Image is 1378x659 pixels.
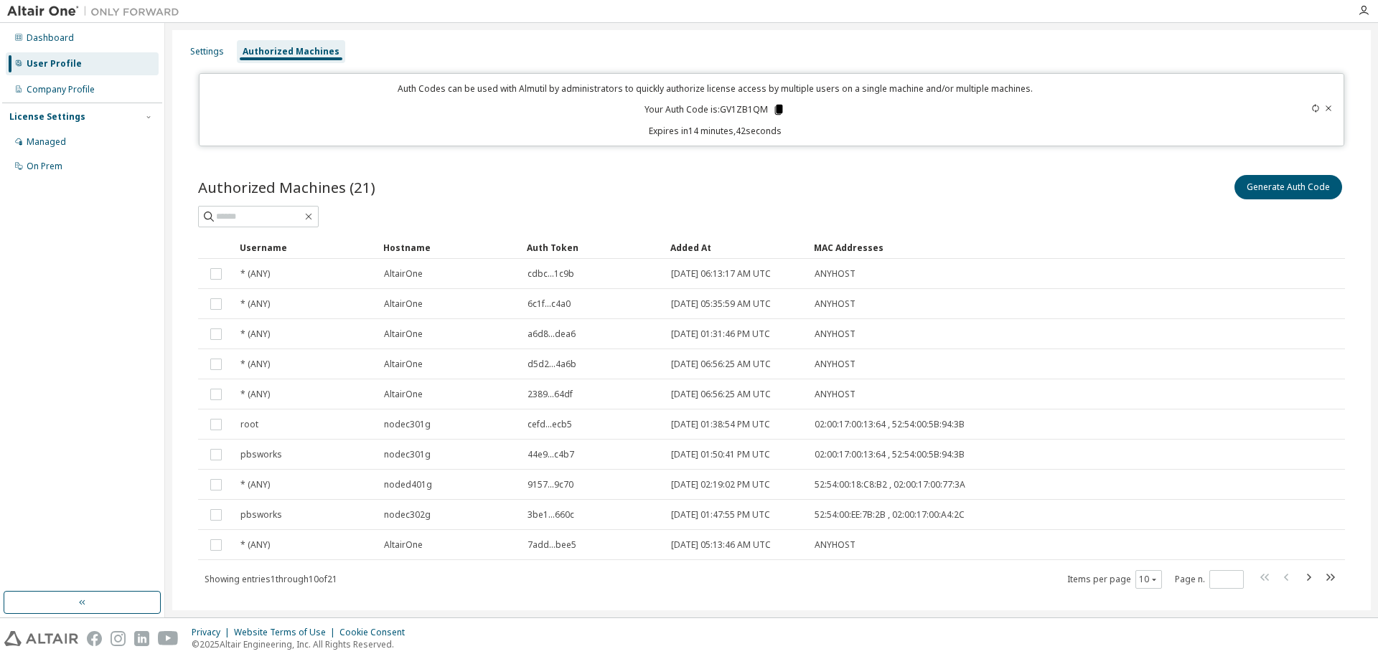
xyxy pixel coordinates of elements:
[208,125,1223,137] p: Expires in 14 minutes, 42 seconds
[384,389,423,400] span: AltairOne
[240,268,270,280] span: * (ANY)
[240,328,270,340] span: * (ANY)
[528,298,571,310] span: 6c1f...c4a0
[815,268,856,280] span: ANYHOST
[192,638,413,650] p: © 2025 Altair Engineering, Inc. All Rights Reserved.
[528,328,576,340] span: a6d8...dea6
[671,359,771,370] span: [DATE] 06:56:25 AM UTC
[815,359,856,370] span: ANYHOST
[671,449,770,460] span: [DATE] 01:50:41 PM UTC
[528,479,573,490] span: 9157...9c70
[528,449,574,460] span: 44e9...c4b7
[339,627,413,638] div: Cookie Consent
[240,479,270,490] span: * (ANY)
[528,389,573,400] span: 2389...64df
[384,359,423,370] span: AltairOne
[384,328,423,340] span: AltairOne
[814,236,1191,259] div: MAC Addresses
[27,161,62,172] div: On Prem
[208,82,1223,95] p: Auth Codes can be used with Almutil by administrators to quickly authorize license access by mult...
[240,419,258,430] span: root
[671,298,771,310] span: [DATE] 05:35:59 AM UTC
[27,32,74,44] div: Dashboard
[815,419,965,430] span: 02:00:17:00:13:64 , 52:54:00:5B:94:3B
[1139,574,1158,585] button: 10
[190,46,224,57] div: Settings
[528,419,572,430] span: cefd...ecb5
[27,84,95,95] div: Company Profile
[240,449,282,460] span: pbsworks
[671,419,770,430] span: [DATE] 01:38:54 PM UTC
[240,389,270,400] span: * (ANY)
[384,268,423,280] span: AltairOne
[87,631,102,646] img: facebook.svg
[528,509,574,521] span: 3be1...660c
[815,479,965,490] span: 52:54:00:18:C8:B2 , 02:00:17:00:77:3A
[671,539,771,551] span: [DATE] 05:13:46 AM UTC
[9,111,85,123] div: License Settings
[198,177,375,197] span: Authorized Machines (21)
[134,631,149,646] img: linkedin.svg
[815,298,856,310] span: ANYHOST
[240,236,372,259] div: Username
[205,573,337,585] span: Showing entries 1 through 10 of 21
[671,509,770,521] span: [DATE] 01:47:55 PM UTC
[527,236,659,259] div: Auth Token
[528,268,574,280] span: cdbc...1c9b
[240,509,282,521] span: pbsworks
[384,449,431,460] span: nodec301g
[671,268,771,280] span: [DATE] 06:13:17 AM UTC
[384,298,423,310] span: AltairOne
[158,631,179,646] img: youtube.svg
[1067,570,1162,589] span: Items per page
[671,328,770,340] span: [DATE] 01:31:46 PM UTC
[1175,570,1244,589] span: Page n.
[528,359,576,370] span: d5d2...4a6b
[671,479,770,490] span: [DATE] 02:19:02 PM UTC
[815,328,856,340] span: ANYHOST
[4,631,78,646] img: altair_logo.svg
[1234,175,1342,199] button: Generate Auth Code
[240,359,270,370] span: * (ANY)
[528,539,576,551] span: 7add...bee5
[815,509,965,521] span: 52:54:00:EE:7B:2B , 02:00:17:00:A4:2C
[815,449,965,460] span: 02:00:17:00:13:64 , 52:54:00:5B:94:3B
[384,479,432,490] span: noded401g
[671,389,771,400] span: [DATE] 06:56:25 AM UTC
[383,236,515,259] div: Hostname
[645,103,785,116] p: Your Auth Code is: GV1ZB1QM
[111,631,126,646] img: instagram.svg
[384,539,423,551] span: AltairOne
[27,58,82,70] div: User Profile
[815,539,856,551] span: ANYHOST
[27,136,66,148] div: Managed
[192,627,234,638] div: Privacy
[670,236,802,259] div: Added At
[234,627,339,638] div: Website Terms of Use
[815,389,856,400] span: ANYHOST
[384,509,431,521] span: nodec302g
[243,46,339,57] div: Authorized Machines
[384,419,431,430] span: nodec301g
[7,4,187,19] img: Altair One
[240,539,270,551] span: * (ANY)
[240,298,270,310] span: * (ANY)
